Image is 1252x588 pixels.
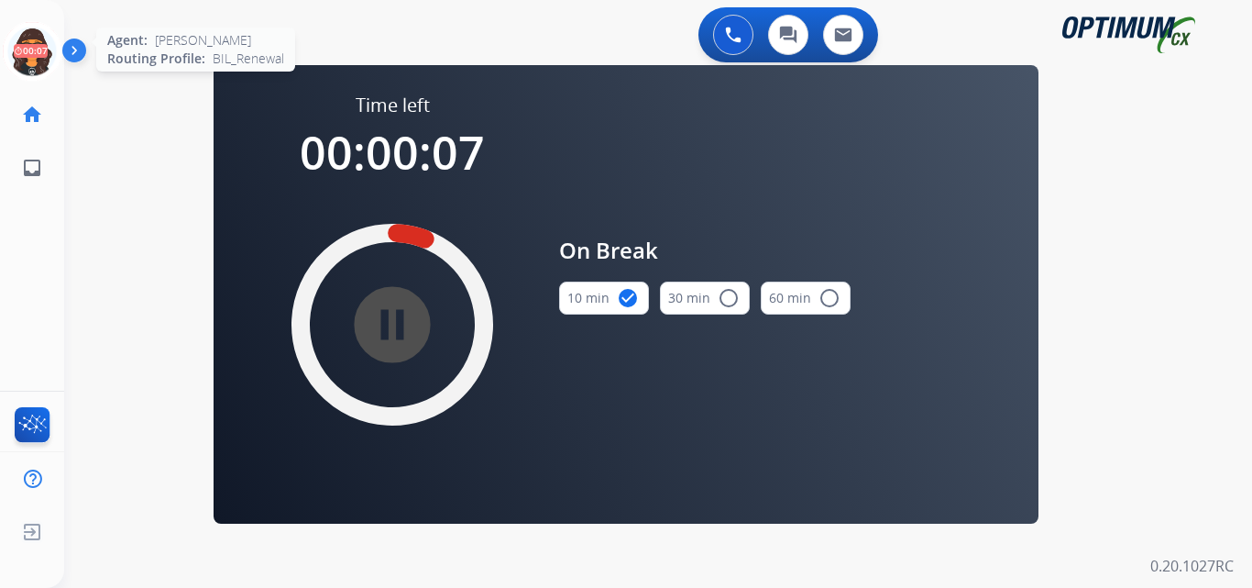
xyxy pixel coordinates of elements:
button: 10 min [559,282,649,315]
span: 00:00:07 [300,121,485,183]
span: Time left [356,93,430,118]
mat-icon: pause_circle_filled [381,314,403,336]
mat-icon: check_circle [617,287,639,309]
button: 60 min [761,282,851,315]
mat-icon: radio_button_unchecked [818,287,840,309]
span: On Break [559,234,851,267]
mat-icon: inbox [21,157,43,179]
span: BIL_Renewal [213,50,284,68]
mat-icon: home [21,104,43,126]
span: Routing Profile: [107,50,205,68]
mat-icon: radio_button_unchecked [718,287,740,309]
button: 30 min [660,282,750,315]
span: [PERSON_NAME] [155,31,251,50]
span: Agent: [107,31,148,50]
p: 0.20.1027RC [1150,555,1234,577]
